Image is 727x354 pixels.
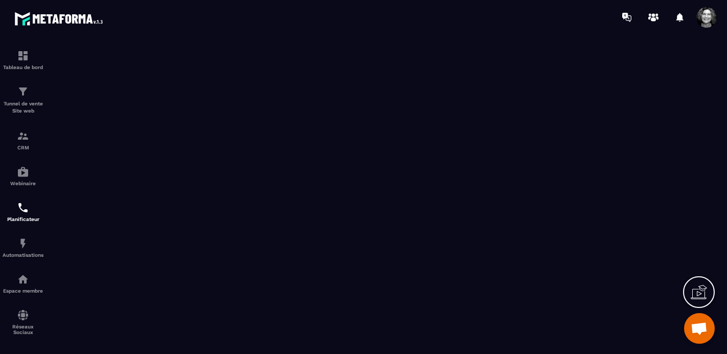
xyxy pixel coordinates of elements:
a: formationformationTunnel de vente Site web [3,78,43,122]
img: automations [17,273,29,285]
a: automationsautomationsEspace membre [3,265,43,301]
p: Réseaux Sociaux [3,324,43,335]
p: Tunnel de vente Site web [3,100,43,115]
img: logo [14,9,106,28]
a: formationformationCRM [3,122,43,158]
img: formation [17,85,29,98]
img: formation [17,50,29,62]
img: automations [17,166,29,178]
p: Espace membre [3,288,43,294]
div: Ouvrir le chat [684,313,715,344]
a: automationsautomationsWebinaire [3,158,43,194]
a: schedulerschedulerPlanificateur [3,194,43,230]
p: CRM [3,145,43,150]
img: formation [17,130,29,142]
img: scheduler [17,202,29,214]
a: automationsautomationsAutomatisations [3,230,43,265]
a: social-networksocial-networkRéseaux Sociaux [3,301,43,343]
p: Tableau de bord [3,64,43,70]
p: Webinaire [3,181,43,186]
a: formationformationTableau de bord [3,42,43,78]
p: Planificateur [3,216,43,222]
img: automations [17,237,29,250]
img: social-network [17,309,29,321]
p: Automatisations [3,252,43,258]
